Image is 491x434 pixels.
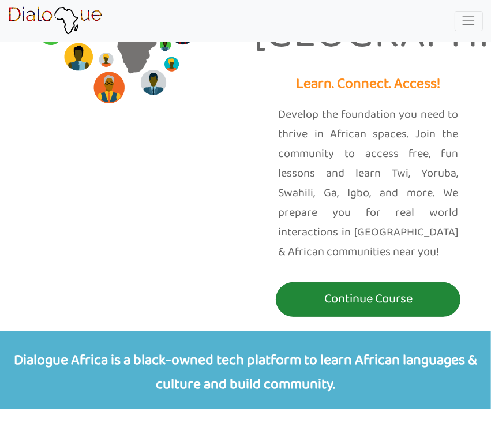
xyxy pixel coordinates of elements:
[455,11,483,31] button: Toggle navigation
[279,289,458,310] p: Continue Course
[8,6,102,35] img: learn African language platform app
[254,72,483,97] p: Learn. Connect. Access!
[276,282,460,317] button: Continue Course
[9,331,482,409] p: Dialogue Africa is a black-owned tech platform to learn African languages & culture and build com...
[279,105,459,262] p: Develop the foundation you need to thrive in African spaces. Join the community to access free, f...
